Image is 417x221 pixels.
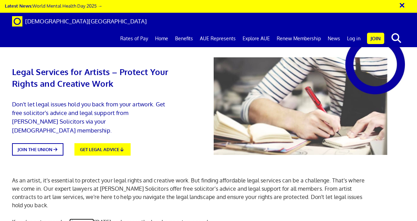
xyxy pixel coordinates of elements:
[5,3,32,9] strong: Latest News:
[7,13,152,30] a: Brand [DEMOGRAPHIC_DATA][GEOGRAPHIC_DATA]
[344,30,364,47] a: Log in
[12,143,63,156] a: JOIN THE UNION
[25,18,147,25] span: [DEMOGRAPHIC_DATA][GEOGRAPHIC_DATA]
[273,30,324,47] a: Renew Membership
[74,143,130,156] a: GET LEGAL ADVICE
[12,100,170,135] p: Don't let legal issues hold you back from your artwork. Get free solicitor's advice and legal sup...
[172,30,196,47] a: Benefits
[117,30,152,47] a: Rates of Pay
[196,30,239,47] a: AUE Represents
[324,30,344,47] a: News
[12,55,170,90] h1: Legal Services for Artists – Protect Your Rights and Creative Work
[152,30,172,47] a: Home
[12,176,372,209] p: As an artist, it's essential to protect your legal rights and creative work. But finding affordab...
[239,30,273,47] a: Explore AUE
[367,33,384,44] a: Join
[5,3,102,9] a: Latest News:World Mental Health Day 2025 →
[386,31,407,45] button: search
